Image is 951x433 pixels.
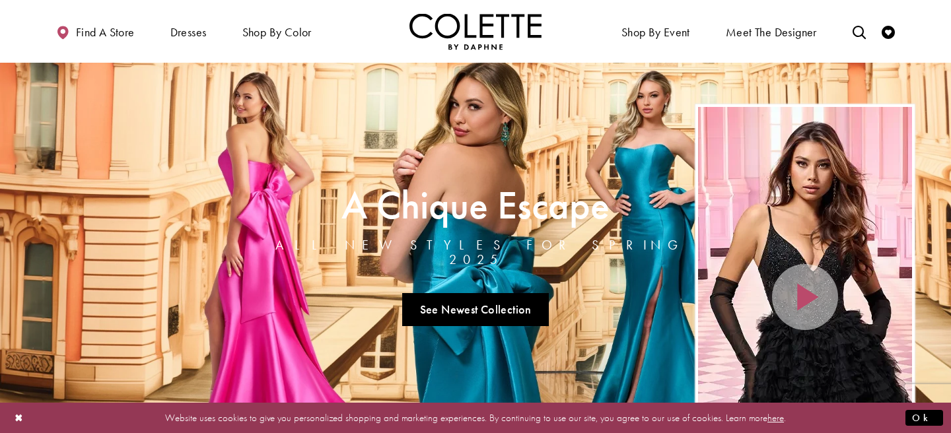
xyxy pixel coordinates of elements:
[618,13,693,50] span: Shop By Event
[849,13,869,50] a: Toggle search
[76,26,135,39] span: Find a store
[726,26,817,39] span: Meet the designer
[402,293,549,326] a: See Newest Collection A Chique Escape All New Styles For Spring 2025
[95,409,856,426] p: Website uses cookies to give you personalized shopping and marketing experiences. By continuing t...
[878,13,898,50] a: Check Wishlist
[167,13,210,50] span: Dresses
[409,13,542,50] a: Visit Home Page
[409,13,542,50] img: Colette by Daphne
[239,13,315,50] span: Shop by color
[242,26,312,39] span: Shop by color
[621,26,690,39] span: Shop By Event
[256,288,695,331] ul: Slider Links
[170,26,207,39] span: Dresses
[53,13,137,50] a: Find a store
[767,411,784,424] a: here
[8,406,30,429] button: Close Dialog
[905,409,943,426] button: Submit Dialog
[722,13,820,50] a: Meet the designer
